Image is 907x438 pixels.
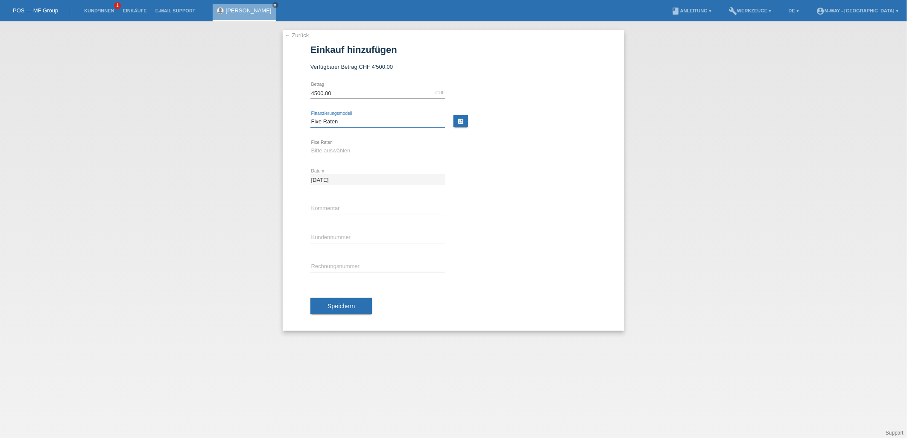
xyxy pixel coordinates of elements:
a: [PERSON_NAME] [226,7,272,14]
h1: Einkauf hinzufügen [310,44,597,55]
a: Support [886,430,904,436]
i: account_circle [816,7,825,15]
span: 1 [114,2,121,9]
i: calculate [457,118,464,125]
a: calculate [453,115,468,127]
a: buildWerkzeuge ▾ [724,8,776,13]
span: Speichern [328,303,355,310]
a: ← Zurück [285,32,309,38]
a: close [272,2,278,8]
i: book [672,7,680,15]
a: E-Mail Support [151,8,200,13]
a: Einkäufe [118,8,151,13]
a: account_circlem-way - [GEOGRAPHIC_DATA] ▾ [812,8,903,13]
span: CHF 4'500.00 [359,64,393,70]
div: CHF [435,90,445,95]
i: close [273,3,278,7]
i: build [729,7,737,15]
div: Verfügbarer Betrag: [310,64,597,70]
a: bookAnleitung ▾ [667,8,716,13]
button: Speichern [310,298,372,314]
a: POS — MF Group [13,7,58,14]
a: Kund*innen [80,8,118,13]
a: DE ▾ [784,8,803,13]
